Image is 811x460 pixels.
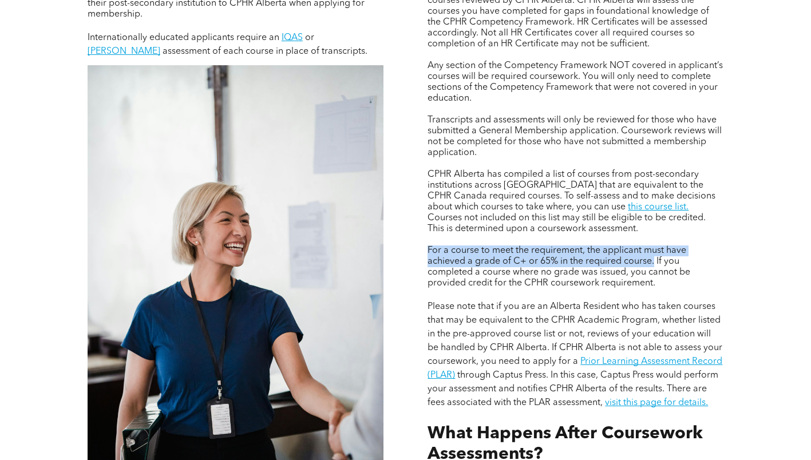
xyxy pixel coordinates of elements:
span: through Captus Press. In this case, Captus Press would perform your assessment and notifies CPHR ... [428,371,718,407]
span: or [305,33,314,42]
span: Please note that if you are an Alberta Resident who has taken courses that may be equivalent to t... [428,302,722,366]
span: CPHR Alberta has compiled a list of courses from post-secondary institutions across [GEOGRAPHIC_D... [428,170,715,212]
a: [PERSON_NAME] [88,47,160,56]
a: this course list. [628,203,689,212]
span: For a course to meet the requirement, the applicant must have achieved a grade of C+ or 65% in th... [428,246,690,288]
span: Transcripts and assessments will only be reviewed for those who have submitted a General Membersh... [428,116,722,157]
span: Any section of the Competency Framework NOT covered in applicant’s courses will be required cours... [428,61,723,103]
a: Prior Learning Assessment Record (PLAR) [428,357,722,380]
a: IQAS [282,33,303,42]
span: assessment of each course in place of transcripts. [163,47,367,56]
span: Courses not included on this list may still be eligible to be credited. This is determined upon a... [428,213,706,233]
span: Internationally educated applicants require an [88,33,279,42]
a: visit this page for details. [605,398,708,407]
